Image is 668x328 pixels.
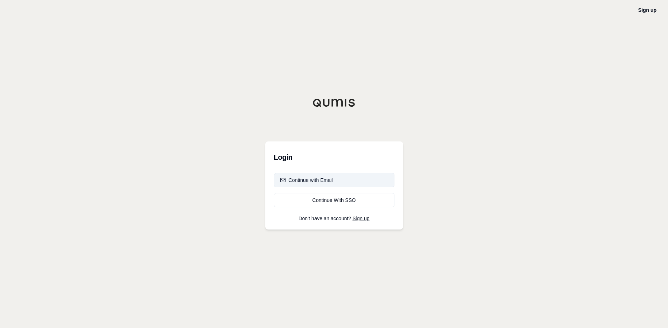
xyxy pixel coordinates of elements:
[274,173,394,187] button: Continue with Email
[274,216,394,221] p: Don't have an account?
[280,197,388,204] div: Continue With SSO
[274,193,394,207] a: Continue With SSO
[274,150,394,164] h3: Login
[280,177,333,184] div: Continue with Email
[352,216,369,221] a: Sign up
[313,98,356,107] img: Qumis
[638,7,657,13] a: Sign up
